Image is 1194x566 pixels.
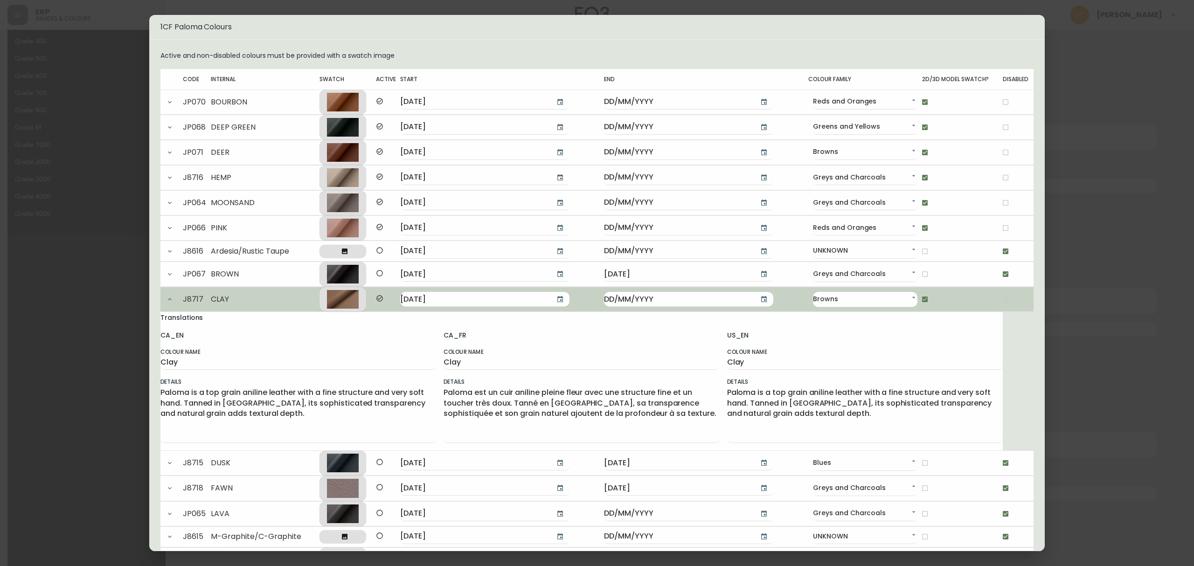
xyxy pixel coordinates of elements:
div: Reds and Oranges [813,221,917,236]
input: DD/MM/YYYY [604,120,751,135]
input: DD/MM/YYYY [400,292,547,307]
input: DD/MM/YYYY [604,221,751,235]
td: FAWN [211,476,319,501]
td: LAVA [211,501,319,526]
div: Blues [813,456,917,471]
input: DD/MM/YYYY [604,145,751,160]
input: DD/MM/YYYY [400,481,547,496]
div: Greys and Charcoals [813,170,917,186]
th: Active [376,69,400,90]
div: UNKNOWN [813,529,917,545]
td: JP068 [183,115,211,139]
h6: CA_FR [444,330,719,341]
input: DD/MM/YYYY [400,529,547,544]
td: J8715 [183,451,211,476]
textarea: Paloma is a top grain aniline leather with a fine structure and very soft hand. Tanned in [GEOGRA... [160,387,436,440]
input: DD/MM/YYYY [604,481,751,496]
th: End [604,69,808,90]
td: BROWN [211,262,319,287]
td: DEER [211,140,319,165]
td: DUSK [211,451,319,476]
input: DD/MM/YYYY [604,95,751,110]
div: Reds and Oranges [813,94,917,110]
input: DD/MM/YYYY [400,221,547,235]
td: M-Graphite/C-Graphite [211,526,319,547]
td: HEMP [211,165,319,190]
div: Greens and Yellows [813,119,917,135]
textarea: Paloma est un cuir aniline pleine fleur avec une structure fine et un toucher très doux. Tanné en... [444,387,719,440]
input: DD/MM/YYYY [400,267,547,282]
h5: 1CF Paloma Colours [160,22,1034,32]
input: DD/MM/YYYY [604,529,751,544]
input: DD/MM/YYYY [400,95,547,110]
input: DD/MM/YYYY [400,244,547,259]
div: Greys and Charcoals [813,506,917,521]
input: DD/MM/YYYY [604,267,751,282]
td: JP066 [183,216,211,241]
td: J8718 [183,476,211,501]
td: J8716 [183,165,211,190]
h6: CA_EN [160,330,436,341]
h6: Translations [160,312,1003,323]
td: J8616 [183,241,211,262]
td: JP064 [183,190,211,215]
td: J8615 [183,526,211,547]
input: DD/MM/YYYY [604,292,751,307]
div: Browns [813,292,917,307]
th: Disabled [1003,69,1034,90]
td: BOURBON [211,90,319,114]
input: DD/MM/YYYY [400,456,547,470]
td: PINK [211,216,319,241]
input: DD/MM/YYYY [400,170,547,185]
td: JP070 [183,90,211,114]
td: JP071 [183,140,211,165]
input: DD/MM/YYYY [604,170,751,185]
input: DD/MM/YYYY [604,195,751,210]
p: Active and non-disabled colours must be provided with a swatch image [160,51,1034,61]
td: CLAY [211,287,319,312]
th: Code [183,69,211,90]
td: J8717 [183,287,211,312]
input: DD/MM/YYYY [604,244,751,259]
div: Greys and Charcoals [813,267,917,282]
td: Ardesia/Rustic Taupe [211,241,319,262]
input: DD/MM/YYYY [400,145,547,160]
td: JP065 [183,501,211,526]
td: MOONSAND [211,190,319,215]
th: Swatch [319,69,376,90]
input: DD/MM/YYYY [604,506,751,521]
td: JP067 [183,262,211,287]
textarea: Paloma is a top grain aniline leather with a fine structure and very soft hand. Tanned in [GEOGRA... [727,387,1003,440]
th: Colour Family [808,69,922,90]
h6: US_EN [727,330,1003,341]
div: UNKNOWN [813,243,917,259]
td: DEEP GREEN [211,115,319,139]
th: Start [400,69,604,90]
input: DD/MM/YYYY [400,506,547,521]
input: DD/MM/YYYY [400,120,547,135]
th: 2D/3D Model Swatch? [922,69,1003,90]
th: Internal [211,69,319,90]
div: Greys and Charcoals [813,481,917,496]
div: Greys and Charcoals [813,195,917,211]
div: Browns [813,145,917,160]
input: DD/MM/YYYY [604,456,751,470]
input: DD/MM/YYYY [400,195,547,210]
